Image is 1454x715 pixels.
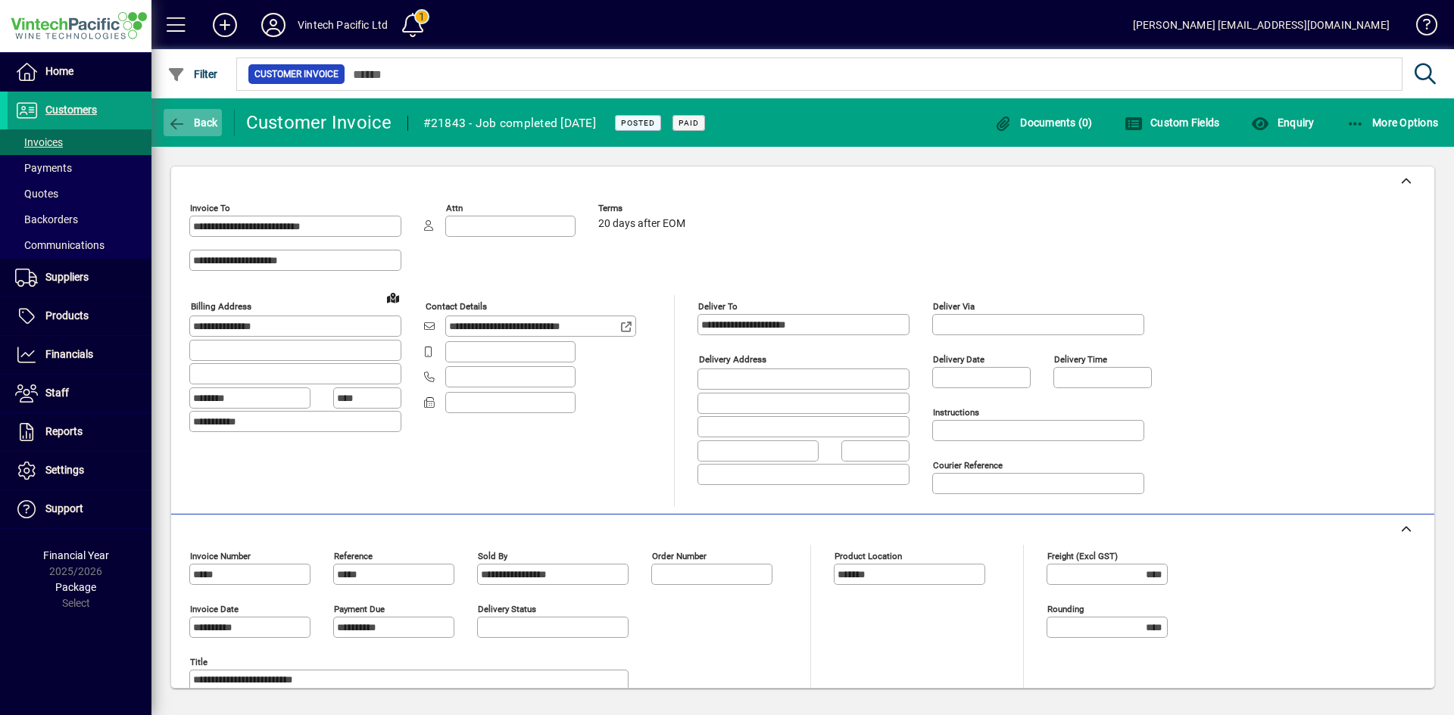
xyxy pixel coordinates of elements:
a: Knowledge Base [1405,3,1435,52]
mat-label: Attn [446,203,463,213]
span: 20 days after EOM [598,218,685,230]
span: More Options [1346,117,1439,129]
mat-label: Deliver To [698,301,738,312]
span: Customer Invoice [254,67,339,82]
a: Payments [8,155,151,181]
span: Home [45,65,73,77]
mat-label: Invoice number [190,551,251,561]
span: Custom Fields [1125,117,1220,129]
button: Profile [249,11,298,39]
span: Terms [598,204,689,213]
a: Support [8,490,151,528]
span: Communications [15,239,105,251]
button: More Options [1343,109,1443,136]
a: Communications [8,232,151,258]
button: Add [201,11,249,39]
span: Paid [679,118,699,128]
div: [PERSON_NAME] [EMAIL_ADDRESS][DOMAIN_NAME] [1133,13,1390,37]
a: Suppliers [8,259,151,297]
a: Settings [8,452,151,490]
a: View on map [381,285,405,309]
button: Back [164,109,222,136]
a: Quotes [8,181,151,207]
span: Staff [45,387,69,399]
span: Package [55,581,96,593]
span: Quotes [15,188,58,200]
a: Financials [8,336,151,374]
span: Financials [45,348,93,360]
span: Enquiry [1251,117,1314,129]
span: Invoices [15,136,63,148]
span: Customers [45,104,97,116]
span: Payments [15,162,72,174]
a: Backorders [8,207,151,232]
a: Invoices [8,129,151,155]
span: Reports [45,425,83,437]
mat-label: Sold by [478,551,507,561]
div: Customer Invoice [246,110,392,135]
span: Documents (0) [994,117,1093,129]
mat-label: Delivery status [478,604,536,614]
mat-label: Deliver via [933,301,975,312]
span: Settings [45,464,84,476]
mat-label: Title [190,657,207,667]
a: Staff [8,375,151,412]
button: Documents (0) [991,109,1097,136]
button: Custom Fields [1121,109,1224,136]
div: #21843 - Job completed [DATE] [423,111,596,135]
mat-label: Reference [334,551,373,561]
span: Back [167,117,218,129]
span: Posted [621,118,655,128]
div: Vintech Pacific Ltd [298,13,388,37]
mat-label: Rounding [1047,604,1084,614]
a: Reports [8,413,151,451]
span: Financial Year [43,549,109,561]
app-page-header-button: Back [151,109,235,136]
mat-label: Order number [652,551,707,561]
button: Enquiry [1247,109,1318,136]
mat-label: Invoice To [190,203,230,213]
button: Filter [164,61,222,88]
span: Filter [167,68,218,80]
mat-label: Freight (excl GST) [1047,551,1118,561]
span: Products [45,309,89,322]
mat-label: Payment due [334,604,385,614]
mat-label: Invoice date [190,604,239,614]
mat-label: Courier Reference [933,460,1003,471]
mat-label: Delivery time [1054,354,1107,365]
mat-label: Instructions [933,407,979,418]
mat-label: Product location [835,551,902,561]
a: Home [8,53,151,91]
a: Products [8,297,151,335]
mat-label: Delivery date [933,354,984,365]
span: Support [45,502,83,514]
span: Suppliers [45,271,89,283]
span: Backorders [15,213,78,225]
